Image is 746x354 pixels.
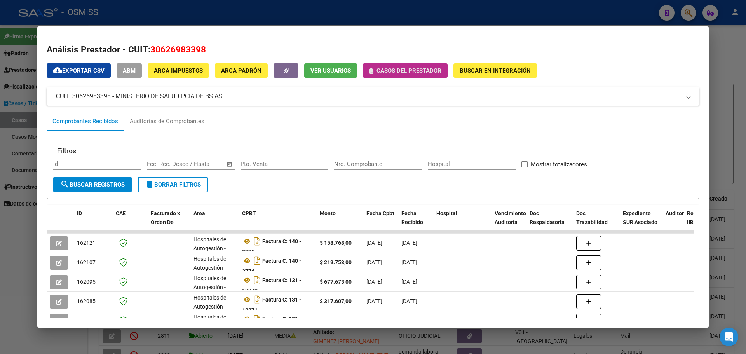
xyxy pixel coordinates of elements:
[401,210,423,225] span: Fecha Recibido
[620,205,662,239] datatable-header-cell: Expediente SUR Asociado
[151,210,180,225] span: Facturado x Orden De
[492,205,526,239] datatable-header-cell: Vencimiento Auditoría
[320,210,336,216] span: Monto
[116,210,126,216] span: CAE
[53,177,132,192] button: Buscar Registros
[225,160,234,169] button: Open calendar
[401,259,417,265] span: [DATE]
[366,259,382,265] span: [DATE]
[573,205,620,239] datatable-header-cell: Doc Trazabilidad
[77,279,96,285] span: 162095
[687,210,712,225] span: Retencion IIBB
[366,210,394,216] span: Fecha Cpbt
[190,205,239,239] datatable-header-cell: Area
[530,210,565,225] span: Doc Respaldatoria
[77,317,96,324] span: 162078
[320,240,352,246] strong: $ 158.768,00
[495,210,526,225] span: Vencimiento Auditoría
[242,210,256,216] span: CPBT
[662,205,684,239] datatable-header-cell: Auditoria
[193,295,226,319] span: Hospitales de Autogestión - Afiliaciones
[113,205,148,239] datatable-header-cell: CAE
[53,66,62,75] mat-icon: cloud_download
[221,67,261,74] span: ARCA Padrón
[239,205,317,239] datatable-header-cell: CPBT
[52,117,118,126] div: Comprobantes Recibidos
[77,259,96,265] span: 162107
[138,177,208,192] button: Borrar Filtros
[401,317,417,324] span: [DATE]
[363,205,398,239] datatable-header-cell: Fecha Cpbt
[193,210,205,216] span: Area
[60,181,125,188] span: Buscar Registros
[320,317,356,324] strong: $ 1.110.744,00
[242,238,302,255] strong: Factura C: 140 - 3775
[398,205,433,239] datatable-header-cell: Fecha Recibido
[531,160,587,169] span: Mostrar totalizadores
[320,259,352,265] strong: $ 219.753,00
[215,63,268,78] button: ARCA Padrón
[363,63,448,78] button: Casos del prestador
[252,293,262,306] i: Descargar documento
[366,240,382,246] span: [DATE]
[317,205,363,239] datatable-header-cell: Monto
[193,236,226,260] span: Hospitales de Autogestión - Afiliaciones
[310,67,351,74] span: Ver Usuarios
[145,181,201,188] span: Borrar Filtros
[304,63,357,78] button: Ver Usuarios
[145,180,154,189] mat-icon: delete
[193,275,226,299] span: Hospitales de Autogestión - Afiliaciones
[720,328,738,346] div: Open Intercom Messenger
[242,316,302,333] strong: Factura C: 131 - 18872
[366,279,382,285] span: [DATE]
[47,43,699,56] h2: Análisis Prestador - CUIT:
[148,63,209,78] button: ARCA Impuestos
[193,256,226,280] span: Hospitales de Autogestión - Afiliaciones
[401,298,417,304] span: [DATE]
[77,240,96,246] span: 162121
[433,205,492,239] datatable-header-cell: Hospital
[123,67,136,74] span: ABM
[179,160,217,167] input: End date
[252,235,262,248] i: Descargar documento
[47,87,699,106] mat-expansion-panel-header: CUIT: 30626983398 - MINISTERIO DE SALUD PCIA DE BS AS
[320,279,352,285] strong: $ 677.673,00
[242,296,302,313] strong: Factura C: 131 - 18871
[60,180,70,189] mat-icon: search
[242,277,302,294] strong: Factura C: 131 - 18870
[117,63,142,78] button: ABM
[252,313,262,325] i: Descargar documento
[623,210,657,225] span: Expediente SUR Asociado
[401,240,417,246] span: [DATE]
[242,258,302,274] strong: Factura C: 140 - 3776
[77,298,96,304] span: 162085
[453,63,537,78] button: Buscar en Integración
[56,92,681,101] mat-panel-title: CUIT: 30626983398 - MINISTERIO DE SALUD PCIA DE BS AS
[684,205,715,239] datatable-header-cell: Retencion IIBB
[252,255,262,267] i: Descargar documento
[366,298,382,304] span: [DATE]
[74,205,113,239] datatable-header-cell: ID
[193,314,226,338] span: Hospitales de Autogestión - Afiliaciones
[320,298,352,304] strong: $ 317.607,00
[576,210,608,225] span: Doc Trazabilidad
[460,67,531,74] span: Buscar en Integración
[130,117,204,126] div: Auditorías de Comprobantes
[147,160,172,167] input: Start date
[77,210,82,216] span: ID
[53,67,105,74] span: Exportar CSV
[148,205,190,239] datatable-header-cell: Facturado x Orden De
[526,205,573,239] datatable-header-cell: Doc Respaldatoria
[252,274,262,286] i: Descargar documento
[154,67,203,74] span: ARCA Impuestos
[47,63,111,78] button: Exportar CSV
[150,44,206,54] span: 30626983398
[401,279,417,285] span: [DATE]
[436,210,457,216] span: Hospital
[53,146,80,156] h3: Filtros
[366,317,382,324] span: [DATE]
[376,67,441,74] span: Casos del prestador
[666,210,688,216] span: Auditoria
